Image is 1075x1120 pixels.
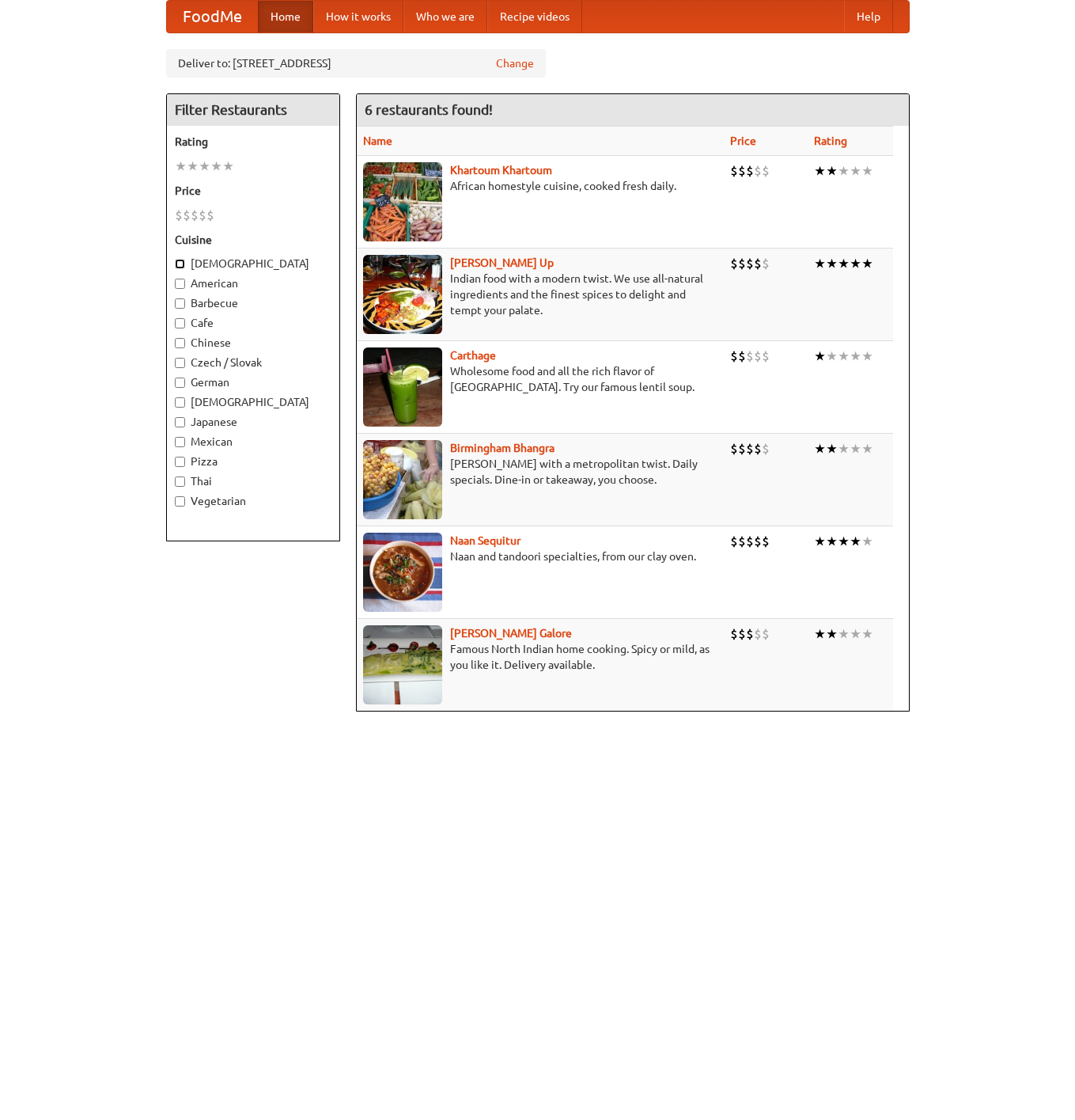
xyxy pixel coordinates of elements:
li: ★ [814,440,826,457]
li: ★ [199,158,210,175]
input: Mexican [175,437,185,447]
input: American [175,279,185,289]
li: ★ [210,158,222,175]
h5: Rating [175,134,331,150]
a: Price [730,135,756,147]
li: ★ [814,533,826,550]
li: ★ [826,347,838,365]
a: Rating [814,135,847,147]
li: $ [754,162,762,180]
div: Deliver to: [STREET_ADDRESS] [166,49,546,78]
h4: Filter Restaurants [167,94,339,126]
li: ★ [861,162,873,180]
li: $ [730,440,738,457]
img: curryup.jpg [363,255,442,334]
li: $ [175,207,183,224]
label: Pizza [175,454,331,469]
label: Cafe [175,315,331,331]
a: Recipe videos [487,1,582,32]
li: $ [730,255,738,272]
p: African homestyle cuisine, cooked fresh daily. [363,178,717,194]
li: $ [738,162,746,180]
input: Vegetarian [175,496,185,507]
li: $ [730,533,738,550]
input: Barbecue [175,298,185,309]
li: $ [738,533,746,550]
label: Vegetarian [175,493,331,509]
label: Barbecue [175,295,331,311]
label: Mexican [175,434,331,450]
input: Czech / Slovak [175,358,185,368]
h5: Price [175,183,331,199]
a: Change [496,55,534,71]
li: ★ [861,255,873,272]
input: Cafe [175,318,185,328]
li: ★ [814,162,826,180]
li: ★ [814,255,826,272]
li: ★ [175,158,187,175]
img: bhangra.jpg [363,440,442,519]
li: $ [762,347,770,365]
b: Carthage [450,349,496,362]
label: Czech / Slovak [175,355,331,370]
a: Birmingham Bhangra [450,442,555,454]
ng-pluralize: 6 restaurants found! [365,102,493,117]
li: $ [183,207,191,224]
li: $ [191,207,199,224]
li: $ [746,347,754,365]
li: ★ [826,533,838,550]
li: ★ [850,440,861,457]
li: ★ [850,533,861,550]
li: ★ [826,162,838,180]
li: $ [746,440,754,457]
li: $ [199,207,206,224]
label: German [175,374,331,390]
p: Famous North Indian home cooking. Spicy or mild, as you like it. Delivery available. [363,641,717,673]
li: ★ [826,255,838,272]
label: American [175,275,331,291]
input: Japanese [175,417,185,427]
li: ★ [861,625,873,643]
li: $ [754,625,762,643]
li: ★ [850,162,861,180]
li: ★ [222,158,234,175]
a: Name [363,135,392,147]
li: $ [738,440,746,457]
img: naansequitur.jpg [363,533,442,612]
li: $ [746,255,754,272]
li: ★ [826,440,838,457]
li: $ [762,625,770,643]
input: German [175,378,185,388]
li: $ [762,162,770,180]
a: Naan Sequitur [450,534,520,547]
b: [PERSON_NAME] Up [450,256,554,269]
p: Naan and tandoori specialties, from our clay oven. [363,549,717,564]
li: $ [754,440,762,457]
a: Khartoum Khartoum [450,164,552,177]
label: [DEMOGRAPHIC_DATA] [175,394,331,410]
li: $ [746,533,754,550]
a: How it works [313,1,403,32]
li: ★ [838,162,850,180]
a: FoodMe [167,1,258,32]
li: $ [730,625,738,643]
li: ★ [838,255,850,272]
img: khartoum.jpg [363,162,442,241]
label: Chinese [175,335,331,351]
a: Who we are [403,1,487,32]
label: [DEMOGRAPHIC_DATA] [175,256,331,271]
li: ★ [838,533,850,550]
p: Wholesome food and all the rich flavor of [GEOGRAPHIC_DATA]. Try our famous lentil soup. [363,363,717,395]
li: $ [762,533,770,550]
li: $ [746,625,754,643]
li: ★ [838,440,850,457]
li: $ [754,347,762,365]
input: [DEMOGRAPHIC_DATA] [175,397,185,408]
li: $ [738,255,746,272]
h5: Cuisine [175,232,331,248]
li: $ [738,625,746,643]
li: ★ [850,255,861,272]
